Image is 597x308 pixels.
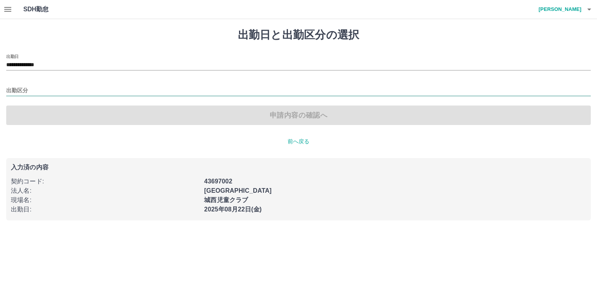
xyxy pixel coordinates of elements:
b: 城西児童クラブ [204,197,248,203]
p: 現場名 : [11,195,199,205]
p: 出勤日 : [11,205,199,214]
b: 2025年08月22日(金) [204,206,262,213]
h1: 出勤日と出勤区分の選択 [6,28,591,42]
p: 入力済の内容 [11,164,586,171]
p: 前へ戻る [6,137,591,146]
label: 出勤日 [6,53,19,59]
b: [GEOGRAPHIC_DATA] [204,187,272,194]
p: 法人名 : [11,186,199,195]
b: 43697002 [204,178,232,185]
p: 契約コード : [11,177,199,186]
